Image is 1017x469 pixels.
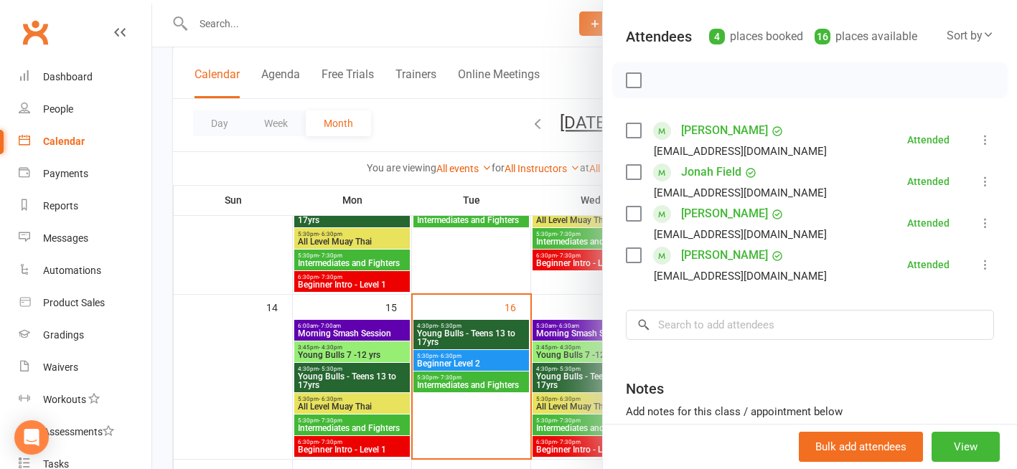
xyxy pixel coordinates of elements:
[681,119,768,142] a: [PERSON_NAME]
[681,161,741,184] a: Jonah Field
[19,416,151,448] a: Assessments
[43,200,78,212] div: Reports
[799,432,923,462] button: Bulk add attendees
[19,125,151,158] a: Calendar
[43,168,88,179] div: Payments
[19,93,151,125] a: People
[654,184,827,202] div: [EMAIL_ADDRESS][DOMAIN_NAME]
[43,297,105,308] div: Product Sales
[709,29,725,44] div: 4
[19,384,151,416] a: Workouts
[43,136,85,147] div: Calendar
[681,244,768,267] a: [PERSON_NAME]
[43,103,73,115] div: People
[43,71,93,82] div: Dashboard
[19,319,151,351] a: Gradings
[17,14,53,50] a: Clubworx
[19,158,151,190] a: Payments
[19,190,151,222] a: Reports
[14,420,49,455] div: Open Intercom Messenger
[709,27,803,47] div: places booked
[19,222,151,255] a: Messages
[19,351,151,384] a: Waivers
[43,265,101,276] div: Automations
[815,29,830,44] div: 16
[626,310,994,340] input: Search to add attendees
[681,202,768,225] a: [PERSON_NAME]
[932,432,1000,462] button: View
[43,426,114,437] div: Assessments
[43,361,78,373] div: Waivers
[907,176,950,186] div: Attended
[19,255,151,287] a: Automations
[654,267,827,285] div: [EMAIL_ADDRESS][DOMAIN_NAME]
[19,287,151,319] a: Product Sales
[626,27,692,47] div: Attendees
[43,329,84,341] div: Gradings
[907,135,950,145] div: Attended
[815,27,917,47] div: places available
[19,61,151,93] a: Dashboard
[654,142,827,161] div: [EMAIL_ADDRESS][DOMAIN_NAME]
[43,394,86,405] div: Workouts
[907,218,950,228] div: Attended
[654,225,827,244] div: [EMAIL_ADDRESS][DOMAIN_NAME]
[626,379,664,399] div: Notes
[43,232,88,244] div: Messages
[626,403,994,420] div: Add notes for this class / appointment below
[907,260,950,270] div: Attended
[947,27,994,45] div: Sort by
